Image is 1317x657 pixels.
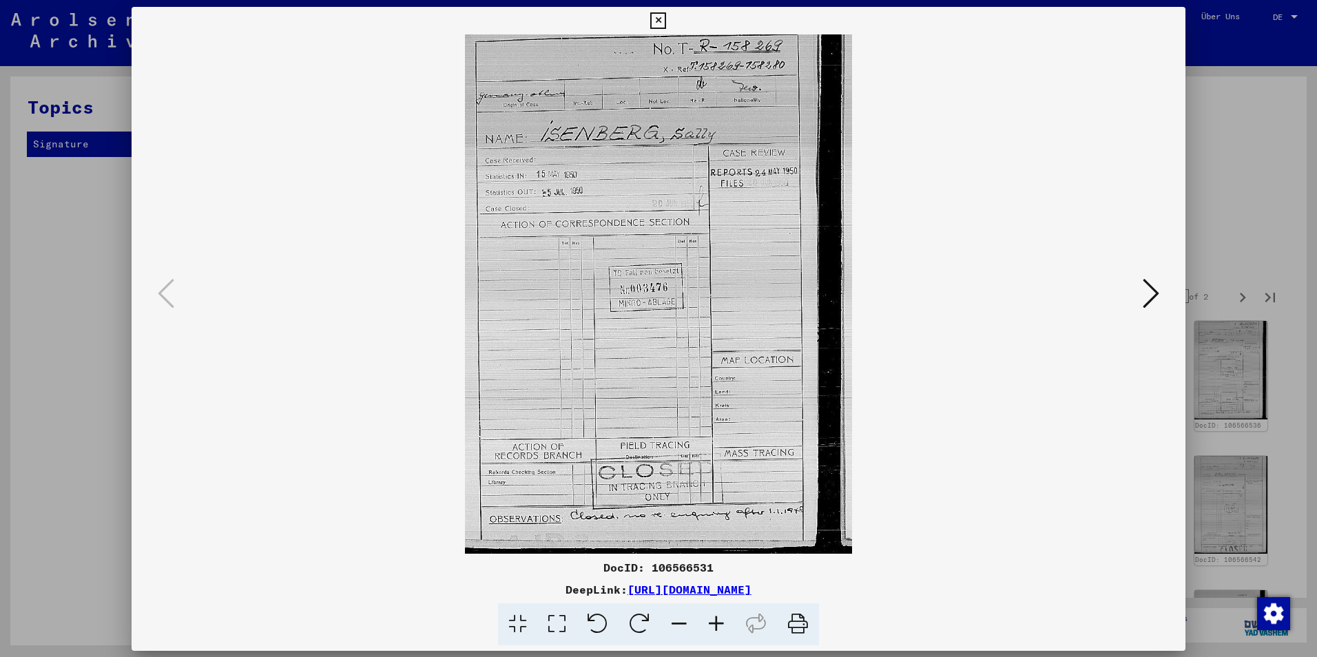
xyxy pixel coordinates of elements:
img: 001.jpg [178,34,1139,554]
div: DocID: 106566531 [132,559,1185,576]
img: Zustimmung ändern [1257,597,1290,630]
a: [URL][DOMAIN_NAME] [628,583,751,596]
div: DeepLink: [132,581,1185,598]
div: Zustimmung ändern [1256,596,1289,629]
